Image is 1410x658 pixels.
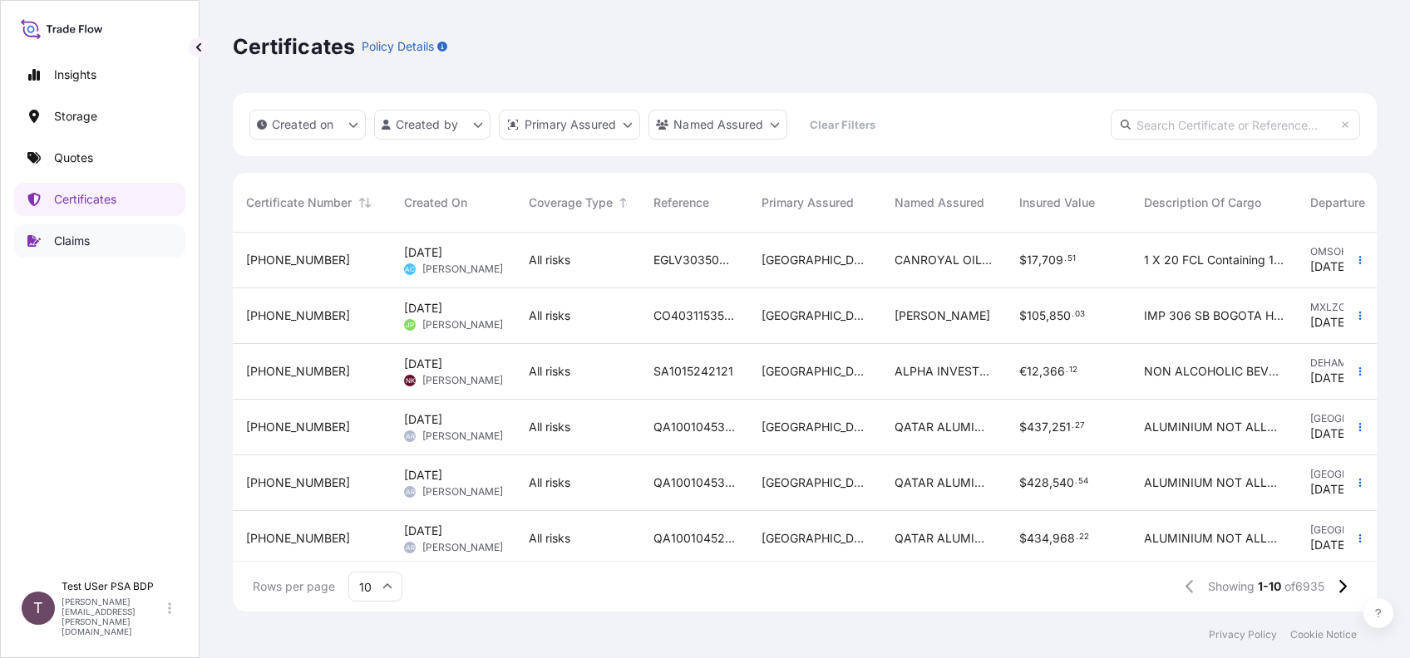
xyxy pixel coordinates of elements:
[1209,628,1277,641] a: Privacy Policy
[1046,310,1049,322] span: ,
[406,428,415,444] span: AR
[1067,256,1076,262] span: 51
[1075,312,1085,317] span: 03
[233,33,355,60] p: Certificates
[1066,367,1068,373] span: .
[422,318,503,331] span: [PERSON_NAME]
[1049,477,1053,489] span: ,
[895,252,993,268] span: CANROYAL OIL LUBRICANTS
[14,141,185,174] a: Quotes
[653,252,735,268] span: EGLV303500003518
[1310,370,1348,386] span: [DATE]
[422,374,503,387] span: [PERSON_NAME]
[246,419,350,435] span: [PHONE_NUMBER]
[796,111,889,138] button: Clear Filters
[54,191,116,208] p: Certificates
[529,363,570,380] span: All risks
[1064,256,1067,262] span: .
[405,261,415,277] span: AC
[1019,533,1027,544] span: $
[529,419,570,435] span: All risks
[1069,367,1077,373] span: 12
[529,474,570,491] span: All risks
[62,580,165,593] p: Test USer PSA BDP
[895,419,993,435] span: QATAR ALUMINIUM LIMITED COMPANY.
[253,578,335,595] span: Rows per page
[1144,307,1284,324] span: IMP 306 SB BOGOTA HERRAMIENTAS DE MANO ART PARA FERRETERIA JARDINERIA USO AGRICOLA HERRAMIENTAS E...
[54,150,93,166] p: Quotes
[1310,301,1408,314] span: MXLZC
[406,372,415,389] span: NK
[616,193,636,213] button: Sort
[404,300,442,317] span: [DATE]
[1042,254,1063,266] span: 709
[422,430,503,443] span: [PERSON_NAME]
[1144,363,1284,380] span: NON ALCOHOLIC BEVERAGES
[406,539,415,556] span: AR
[1072,312,1074,317] span: .
[762,307,868,324] span: [GEOGRAPHIC_DATA]
[1027,477,1049,489] span: 428
[362,38,434,55] p: Policy Details
[762,419,868,435] span: [GEOGRAPHIC_DATA]
[810,116,875,133] p: Clear Filters
[762,363,868,380] span: [GEOGRAPHIC_DATA]
[1144,474,1284,491] span: ALUMINIUM NOT ALLOYED
[62,597,165,636] p: [PERSON_NAME][EMAIL_ADDRESS][PERSON_NAME][DOMAIN_NAME]
[529,194,613,211] span: Coverage Type
[1039,366,1043,377] span: ,
[422,485,503,498] span: [PERSON_NAME]
[1019,254,1027,266] span: $
[1019,421,1027,433] span: $
[14,58,185,91] a: Insights
[1043,366,1065,377] span: 366
[1310,468,1408,481] span: [GEOGRAPHIC_DATA]
[404,194,467,211] span: Created On
[1019,366,1027,377] span: €
[355,193,375,213] button: Sort
[33,600,43,616] span: T
[54,233,90,249] p: Claims
[762,194,854,211] span: Primary Assured
[1019,477,1027,489] span: $
[1310,425,1348,442] span: [DATE]
[1027,421,1048,433] span: 437
[14,224,185,258] a: Claims
[404,411,442,428] span: [DATE]
[529,530,570,547] span: All risks
[1310,481,1348,498] span: [DATE]
[246,252,350,268] span: [PHONE_NUMBER]
[653,307,735,324] span: CO4031153541
[1019,194,1095,211] span: Insured Value
[1144,194,1261,211] span: Description Of Cargo
[1310,356,1408,370] span: DEHAM
[406,317,414,333] span: JP
[895,307,990,324] span: [PERSON_NAME]
[1027,533,1049,544] span: 434
[422,541,503,554] span: [PERSON_NAME]
[1144,252,1284,268] span: 1 X 20 FCL Containing 1062 Cartons Of CANROYAL ENGINE OIL HS CODE 271019129999 271019149999 69139...
[673,116,763,133] p: Named Assured
[396,116,459,133] p: Created by
[895,474,993,491] span: QATAR ALUMINIUM LIMITED COMPANY.
[1310,537,1348,553] span: [DATE]
[54,108,97,125] p: Storage
[404,356,442,372] span: [DATE]
[1027,366,1039,377] span: 12
[1027,310,1046,322] span: 105
[1053,477,1074,489] span: 540
[1075,479,1077,484] span: .
[1144,419,1284,435] span: ALUMINIUM NOT ALLOYED
[14,183,185,216] a: Certificates
[1310,245,1408,258] span: OMSOH
[762,474,868,491] span: [GEOGRAPHIC_DATA]
[1310,523,1408,537] span: [GEOGRAPHIC_DATA]
[404,467,442,484] span: [DATE]
[653,363,733,380] span: SA1015242121
[1078,479,1088,484] span: 54
[422,263,503,276] span: [PERSON_NAME]
[1290,628,1357,641] a: Cookie Notice
[653,474,735,491] span: QA1001045332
